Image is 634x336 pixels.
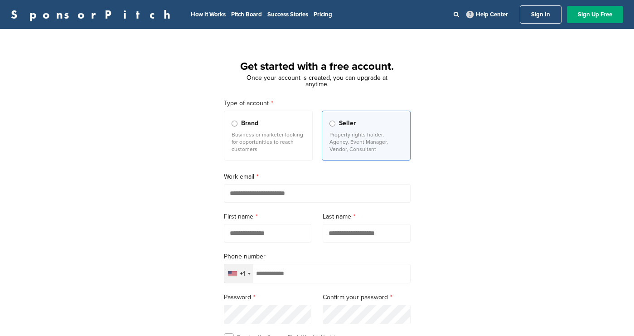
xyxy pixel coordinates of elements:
[247,74,387,88] span: Once your account is created, you can upgrade at anytime.
[224,292,312,302] label: Password
[224,212,312,222] label: First name
[329,131,403,153] p: Property rights holder, Agency, Event Manager, Vendor, Consultant
[240,271,245,277] div: +1
[323,292,411,302] label: Confirm your password
[567,6,623,23] a: Sign Up Free
[232,121,237,127] input: Brand Business or marketer looking for opportunities to reach customers
[224,252,411,262] label: Phone number
[323,212,411,222] label: Last name
[267,11,308,18] a: Success Stories
[520,5,561,24] a: Sign In
[241,118,258,128] span: Brand
[339,118,356,128] span: Seller
[224,172,411,182] label: Work email
[231,11,262,18] a: Pitch Board
[11,9,176,20] a: SponsorPitch
[329,121,335,127] input: Seller Property rights holder, Agency, Event Manager, Vendor, Consultant
[314,11,332,18] a: Pricing
[232,131,305,153] p: Business or marketer looking for opportunities to reach customers
[224,98,411,108] label: Type of account
[191,11,226,18] a: How It Works
[224,264,253,283] div: Selected country
[465,9,510,20] a: Help Center
[213,58,421,75] h1: Get started with a free account.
